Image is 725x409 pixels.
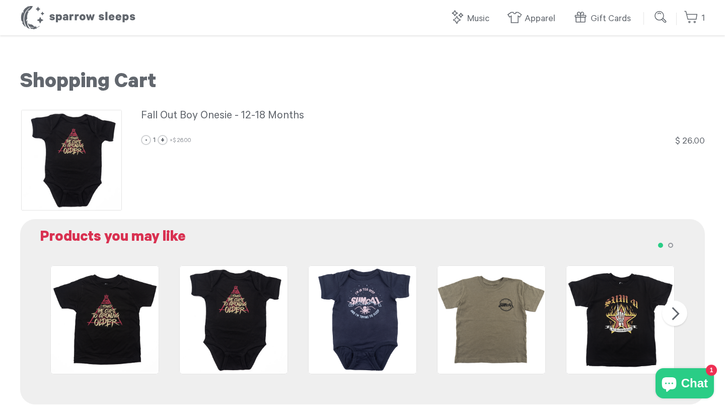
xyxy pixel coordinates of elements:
[675,135,705,149] div: $ 26.00
[40,229,695,248] h2: Products you may like
[308,265,417,374] img: Sum41-InTooDeepOnesie_grande.png
[50,265,159,374] img: fob-tee_grande.png
[566,265,675,374] img: Sum41-AllKillerNoFillerToddlerT-shirt_grande.png
[153,137,156,145] span: 1
[141,110,304,122] span: Fall Out Boy Onesie - 12-18 Months
[665,239,675,249] button: 2 of 2
[507,8,560,30] a: Apparel
[158,135,168,145] a: +
[179,265,288,374] img: fob-onesie_grande.png
[170,138,191,145] span: ×
[662,301,687,326] button: Next
[655,239,665,249] button: 1 of 2
[450,8,494,30] a: Music
[573,8,636,30] a: Gift Cards
[684,8,705,29] a: 1
[437,265,546,374] img: Sum41-WaitMyTurnToddlerT-shirt_Front_grande.png
[141,108,705,125] a: Fall Out Boy Onesie - 12-18 Months
[173,138,191,145] span: $ 26.00
[652,368,717,401] inbox-online-store-chat: Shopify online store chat
[651,7,671,27] input: Submit
[20,71,705,96] h1: Shopping Cart
[141,135,151,145] a: -
[20,5,136,30] h1: Sparrow Sleeps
